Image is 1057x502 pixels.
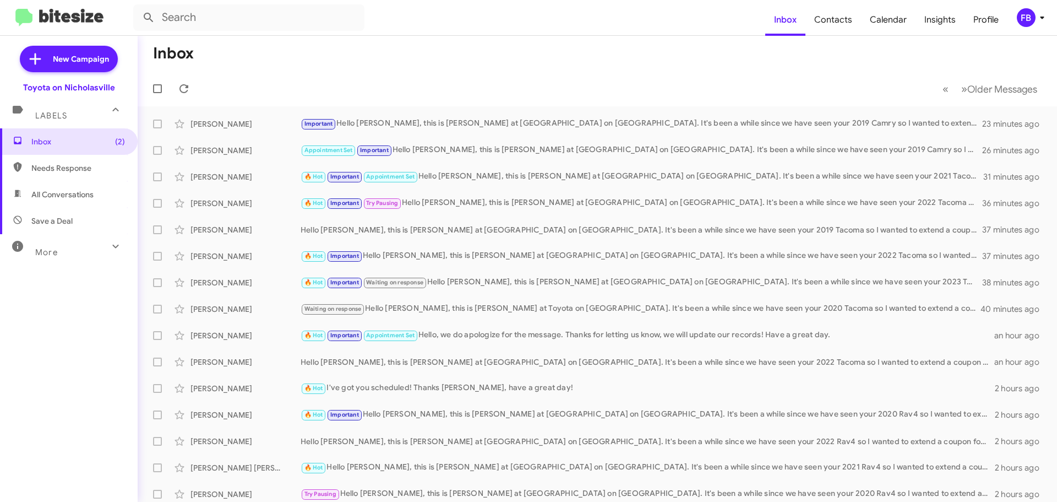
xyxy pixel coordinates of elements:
[330,199,359,207] span: Important
[190,277,301,288] div: [PERSON_NAME]
[982,198,1048,209] div: 36 minutes ago
[301,382,995,395] div: I've got you scheduled! Thanks [PERSON_NAME], have a great day!
[190,462,301,473] div: [PERSON_NAME] [PERSON_NAME]
[994,357,1048,368] div: an hour ago
[982,251,1048,262] div: 37 minutes ago
[190,409,301,420] div: [PERSON_NAME]
[304,332,323,339] span: 🔥 Hot
[765,4,805,36] a: Inbox
[983,171,1048,182] div: 31 minutes ago
[982,277,1048,288] div: 38 minutes ago
[31,215,73,226] span: Save a Deal
[1007,8,1045,27] button: FB
[366,199,398,207] span: Try Pausing
[982,145,1048,156] div: 26 minutes ago
[995,489,1048,500] div: 2 hours ago
[366,279,423,286] span: Waiting on response
[301,303,982,315] div: Hello [PERSON_NAME], this is [PERSON_NAME] at Toyota on [GEOGRAPHIC_DATA]. It's been a while sinc...
[982,118,1048,129] div: 23 minutes ago
[301,461,995,474] div: Hello [PERSON_NAME], this is [PERSON_NAME] at [GEOGRAPHIC_DATA] on [GEOGRAPHIC_DATA]. It's been a...
[31,163,125,174] span: Needs Response
[304,120,333,127] span: Important
[936,78,955,100] button: Previous
[982,304,1048,315] div: 40 minutes ago
[304,147,353,154] span: Appointment Set
[20,46,118,72] a: New Campaign
[190,330,301,341] div: [PERSON_NAME]
[942,82,949,96] span: «
[982,224,1048,235] div: 37 minutes ago
[304,490,336,498] span: Try Pausing
[301,170,983,183] div: Hello [PERSON_NAME], this is [PERSON_NAME] at [GEOGRAPHIC_DATA] on [GEOGRAPHIC_DATA]. It's been a...
[304,199,323,207] span: 🔥 Hot
[190,224,301,235] div: [PERSON_NAME]
[301,276,982,289] div: Hello [PERSON_NAME], this is [PERSON_NAME] at [GEOGRAPHIC_DATA] on [GEOGRAPHIC_DATA]. It's been a...
[936,78,1044,100] nav: Page navigation example
[366,173,415,180] span: Appointment Set
[301,224,982,235] div: Hello [PERSON_NAME], this is [PERSON_NAME] at [GEOGRAPHIC_DATA] on [GEOGRAPHIC_DATA]. It's been a...
[994,330,1048,341] div: an hour ago
[1017,8,1036,27] div: FB
[330,411,359,418] span: Important
[301,144,982,156] div: Hello [PERSON_NAME], this is [PERSON_NAME] at [GEOGRAPHIC_DATA] on [GEOGRAPHIC_DATA]. It's been a...
[190,304,301,315] div: [PERSON_NAME]
[330,173,359,180] span: Important
[301,250,982,262] div: Hello [PERSON_NAME], this is [PERSON_NAME] at [GEOGRAPHIC_DATA] on [GEOGRAPHIC_DATA]. It's been a...
[330,279,359,286] span: Important
[955,78,1044,100] button: Next
[190,145,301,156] div: [PERSON_NAME]
[304,173,323,180] span: 🔥 Hot
[301,117,982,130] div: Hello [PERSON_NAME], this is [PERSON_NAME] at [GEOGRAPHIC_DATA] on [GEOGRAPHIC_DATA]. It's been a...
[360,147,389,154] span: Important
[190,118,301,129] div: [PERSON_NAME]
[35,247,58,257] span: More
[31,136,125,147] span: Inbox
[31,189,94,200] span: All Conversations
[961,82,967,96] span: »
[304,385,323,392] span: 🔥 Hot
[301,197,982,209] div: Hello [PERSON_NAME], this is [PERSON_NAME] at [GEOGRAPHIC_DATA] on [GEOGRAPHIC_DATA]. It's been a...
[301,357,994,368] div: Hello [PERSON_NAME], this is [PERSON_NAME] at [GEOGRAPHIC_DATA] on [GEOGRAPHIC_DATA]. It's been a...
[304,279,323,286] span: 🔥 Hot
[115,136,125,147] span: (2)
[304,252,323,260] span: 🔥 Hot
[53,53,109,64] span: New Campaign
[301,408,995,421] div: Hello [PERSON_NAME], this is [PERSON_NAME] at [GEOGRAPHIC_DATA] on [GEOGRAPHIC_DATA]. It's been a...
[995,436,1048,447] div: 2 hours ago
[23,82,115,93] div: Toyota on Nicholasville
[190,436,301,447] div: [PERSON_NAME]
[916,4,965,36] a: Insights
[35,111,67,121] span: Labels
[153,45,194,62] h1: Inbox
[301,488,995,500] div: Hello [PERSON_NAME], this is [PERSON_NAME] at [GEOGRAPHIC_DATA] on [GEOGRAPHIC_DATA]. It's been a...
[805,4,861,36] a: Contacts
[366,332,415,339] span: Appointment Set
[190,251,301,262] div: [PERSON_NAME]
[304,464,323,471] span: 🔥 Hot
[301,436,995,447] div: Hello [PERSON_NAME], this is [PERSON_NAME] at [GEOGRAPHIC_DATA] on [GEOGRAPHIC_DATA]. It's been a...
[967,83,1037,95] span: Older Messages
[995,383,1048,394] div: 2 hours ago
[861,4,916,36] a: Calendar
[330,332,359,339] span: Important
[301,329,994,342] div: Hello, we do apologize for the message. Thanks for letting us know, we will update our records! H...
[190,383,301,394] div: [PERSON_NAME]
[190,357,301,368] div: [PERSON_NAME]
[190,171,301,182] div: [PERSON_NAME]
[190,489,301,500] div: [PERSON_NAME]
[965,4,1007,36] a: Profile
[995,462,1048,473] div: 2 hours ago
[304,411,323,418] span: 🔥 Hot
[995,409,1048,420] div: 2 hours ago
[190,198,301,209] div: [PERSON_NAME]
[304,305,362,312] span: Waiting on response
[330,252,359,260] span: Important
[133,4,364,31] input: Search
